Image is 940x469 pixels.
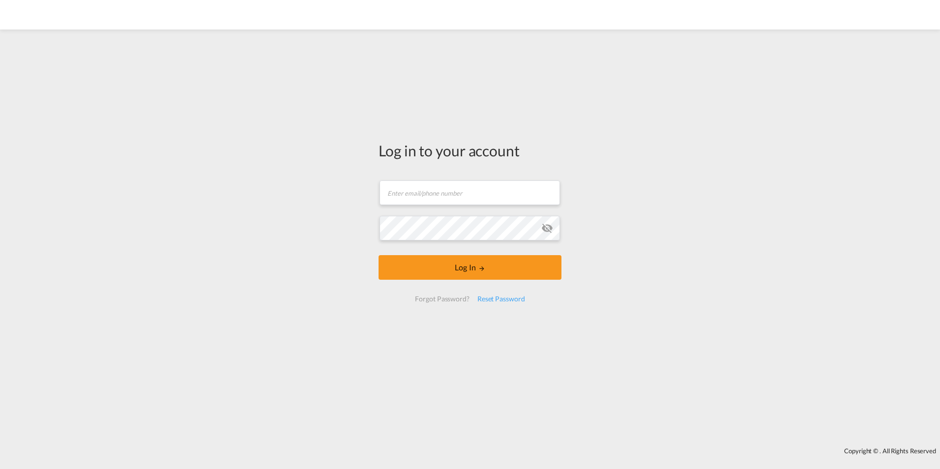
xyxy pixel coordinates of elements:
div: Log in to your account [379,140,561,161]
md-icon: icon-eye-off [541,222,553,234]
div: Forgot Password? [411,290,473,308]
input: Enter email/phone number [380,180,560,205]
button: LOGIN [379,255,561,280]
div: Reset Password [473,290,529,308]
